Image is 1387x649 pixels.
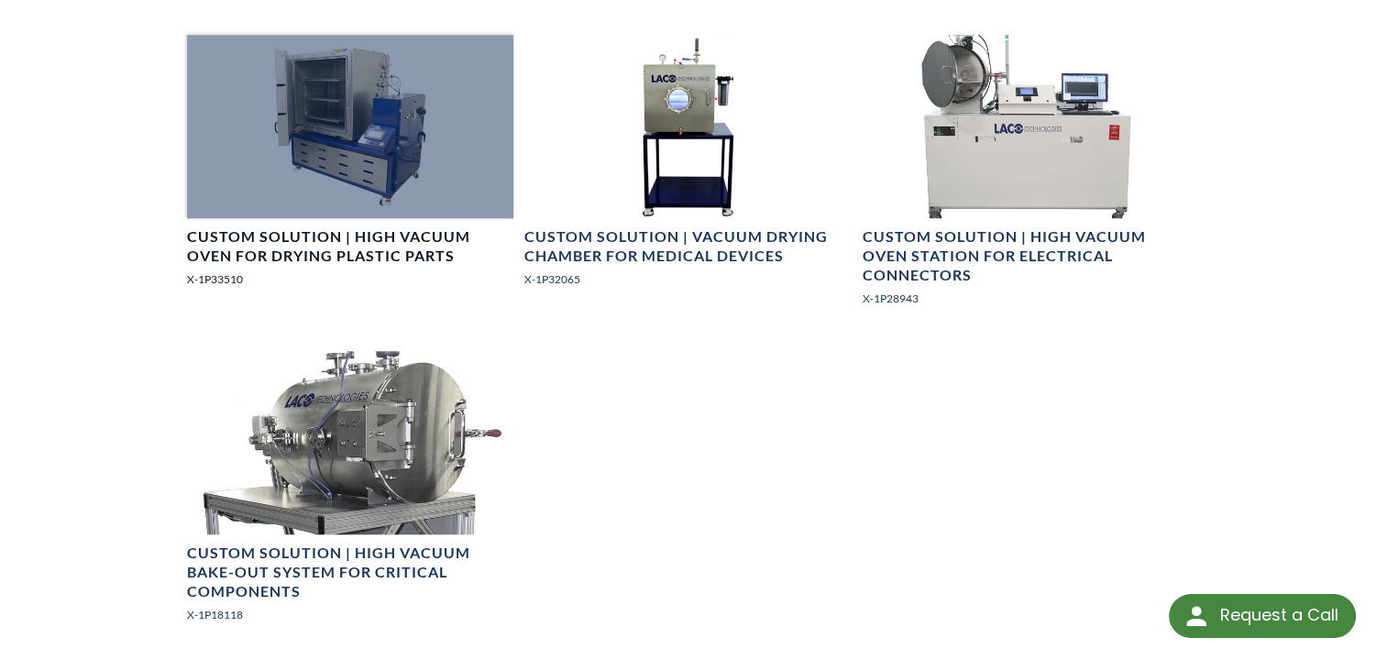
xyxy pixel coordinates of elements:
[187,35,513,302] a: Custom Heated Cube Vacuum Oven System, open doorCustom Solution | High Vacuum Oven for Drying Pla...
[187,227,513,266] h4: Custom Solution | High Vacuum Oven for Drying Plastic Parts
[524,227,851,266] h4: Custom Solution | Vacuum Drying Chamber for Medical Devices
[863,35,1189,322] a: High Vacuum Oven Station for Electrical ConnectorsCustom Solution | High Vacuum Oven Station for ...
[524,270,851,288] p: X-1P32065
[187,606,513,623] p: X-1P18118
[1219,594,1337,636] div: Request a Call
[863,290,1189,307] p: X-1P28943
[863,227,1189,284] h4: Custom Solution | High Vacuum Oven Station for Electrical Connectors
[524,35,851,302] a: Vacuum drying chamber on cart, front viewCustom Solution | Vacuum Drying Chamber for Medical Devi...
[1169,594,1356,638] div: Request a Call
[187,270,513,288] p: X-1P33510
[187,351,513,638] a: High Vacuum Bake-Out System for Critical Components Close UpCustom Solution | High Vacuum Bake-Ou...
[187,544,513,600] h4: Custom Solution | High Vacuum Bake-Out System for Critical Components
[1182,601,1211,631] img: round button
